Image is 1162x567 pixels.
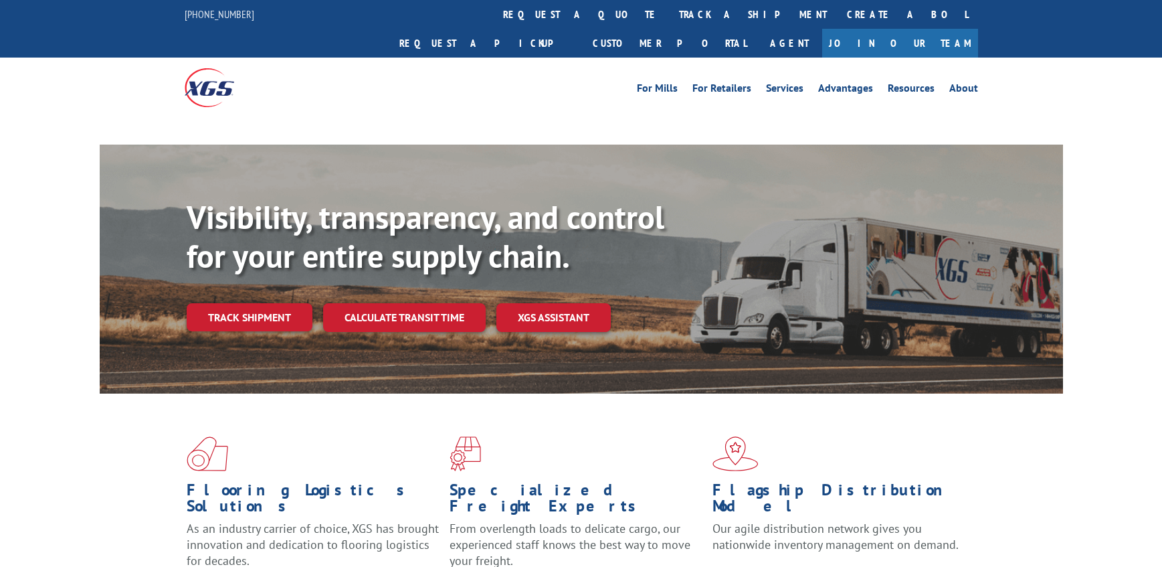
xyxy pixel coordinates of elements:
a: For Mills [637,83,678,98]
a: Track shipment [187,303,312,331]
b: Visibility, transparency, and control for your entire supply chain. [187,196,664,276]
a: Request a pickup [389,29,583,58]
a: Join Our Team [822,29,978,58]
a: Agent [757,29,822,58]
a: [PHONE_NUMBER] [185,7,254,21]
a: For Retailers [692,83,751,98]
img: xgs-icon-flagship-distribution-model-red [712,436,759,471]
span: Our agile distribution network gives you nationwide inventory management on demand. [712,521,959,552]
h1: Flooring Logistics Solutions [187,482,440,521]
h1: Specialized Freight Experts [450,482,702,521]
a: About [949,83,978,98]
a: XGS ASSISTANT [496,303,611,332]
a: Advantages [818,83,873,98]
a: Services [766,83,803,98]
img: xgs-icon-total-supply-chain-intelligence-red [187,436,228,471]
h1: Flagship Distribution Model [712,482,965,521]
a: Calculate transit time [323,303,486,332]
a: Customer Portal [583,29,757,58]
img: xgs-icon-focused-on-flooring-red [450,436,481,471]
a: Resources [888,83,935,98]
